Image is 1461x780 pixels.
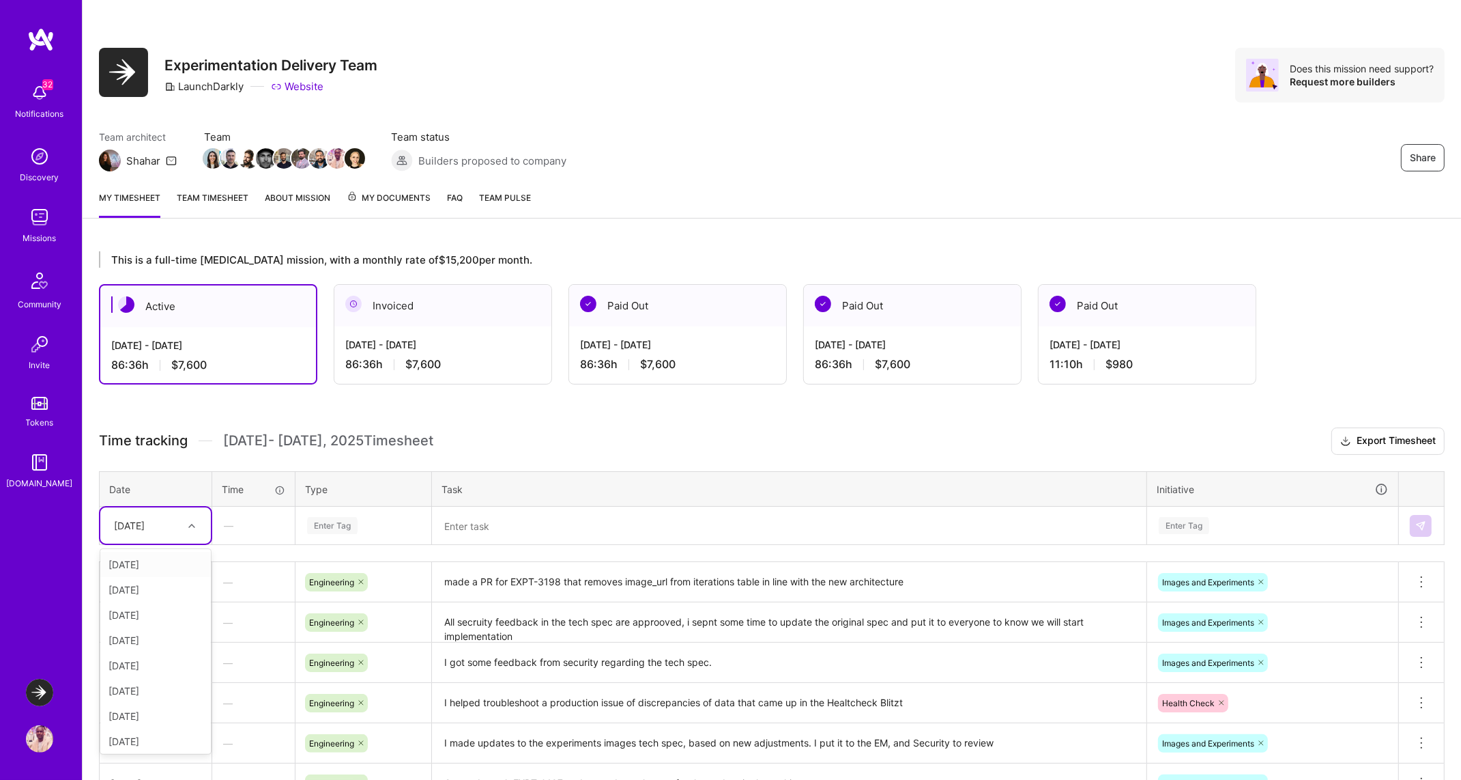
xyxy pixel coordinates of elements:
div: — [213,507,294,544]
div: LaunchDarkly [164,79,244,94]
div: Invoiced [334,285,551,326]
div: — [212,604,295,641]
span: Engineering [309,658,354,668]
button: Export Timesheet [1331,428,1445,455]
div: Enter Tag [1159,515,1209,536]
div: Request more builders [1290,75,1434,88]
img: Team Member Avatar [256,148,276,169]
span: $980 [1105,357,1133,372]
img: Invite [26,331,53,358]
div: Invite [29,358,50,372]
img: bell [26,79,53,107]
a: Team Member Avatar [222,147,240,170]
a: About Mission [265,191,330,218]
div: [DATE] - [DATE] [815,337,1010,352]
div: 86:36 h [580,357,775,372]
div: [DATE] [100,552,211,577]
img: Team Member Avatar [274,148,294,169]
img: teamwork [26,204,53,231]
div: — [212,645,295,681]
div: [DATE] [100,704,211,729]
a: LaunchDarkly: Experimentation Delivery Team [23,679,57,706]
img: Team Member Avatar [220,148,241,169]
img: Team Member Avatar [291,148,312,169]
img: discovery [26,143,53,170]
img: Company Logo [99,48,148,97]
img: Submit [1415,520,1426,531]
img: Paid Out [815,296,831,312]
button: Share [1401,144,1445,171]
th: Type [295,471,432,507]
a: Team timesheet [177,191,248,218]
span: Team Pulse [479,193,531,203]
div: 11:10 h [1050,357,1245,372]
span: Engineering [309,617,354,628]
div: [DOMAIN_NAME] [7,476,73,490]
div: Does this mission need support? [1290,62,1434,75]
div: [DATE] [100,678,211,704]
a: Team Member Avatar [328,147,346,170]
div: Tokens [26,415,54,430]
span: $7,600 [875,357,910,372]
div: Paid Out [804,285,1021,326]
div: [DATE] [114,518,145,533]
span: $7,600 [171,358,207,372]
div: Discovery [20,170,59,184]
div: 86:36 h [345,357,540,372]
span: Images and Experiments [1162,617,1254,628]
a: Website [271,79,323,94]
div: [DATE] - [DATE] [345,337,540,352]
img: Avatar [1246,59,1279,92]
textarea: I got some feedback from security regarding the tech spec. [433,644,1145,682]
img: Community [23,264,56,297]
img: guide book [26,449,53,476]
i: icon Chevron [188,523,195,529]
div: — [212,725,295,762]
a: Team Member Avatar [293,147,310,170]
span: 32 [42,79,53,90]
img: Paid Out [580,296,596,312]
h3: Experimentation Delivery Team [164,57,377,74]
div: Paid Out [1039,285,1256,326]
span: Health Check [1162,698,1215,708]
img: Paid Out [1050,296,1066,312]
i: icon Mail [166,155,177,166]
span: [DATE] - [DATE] , 2025 Timesheet [223,432,433,449]
img: tokens [31,397,48,410]
span: Team status [391,130,566,144]
img: Invoiced [345,296,362,312]
img: Team Member Avatar [345,148,365,169]
th: Date [100,471,212,507]
textarea: I made updates to the experiments images tech spec, based on new adjustments. I put it to the EM,... [433,725,1145,762]
div: Notifications [16,107,64,121]
span: Share [1410,151,1436,165]
img: Team Architect [99,150,121,171]
div: [DATE] [100,729,211,754]
div: 86:36 h [111,358,305,372]
div: [DATE] - [DATE] [1050,337,1245,352]
a: Team Member Avatar [204,147,222,170]
a: Team Pulse [479,191,531,218]
span: Engineering [309,698,354,708]
span: Engineering [309,577,354,587]
div: Active [100,285,316,327]
div: [DATE] - [DATE] [111,338,305,352]
span: $7,600 [640,357,676,372]
span: Builders proposed to company [418,154,566,168]
div: Enter Tag [307,515,358,536]
div: This is a full-time [MEDICAL_DATA] mission, with a monthly rate of $15,200 per month. [99,251,1341,268]
span: $7,600 [405,357,441,372]
a: Team Member Avatar [275,147,293,170]
img: logo [27,27,55,52]
img: User Avatar [26,725,53,753]
div: Time [222,482,285,497]
div: [DATE] [100,577,211,602]
span: Images and Experiments [1162,577,1254,587]
img: Builders proposed to company [391,150,413,171]
i: icon CompanyGray [164,81,175,92]
span: Engineering [309,738,354,749]
a: FAQ [447,191,463,218]
div: 86:36 h [815,357,1010,372]
div: — [212,564,295,600]
a: Team Member Avatar [346,147,364,170]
